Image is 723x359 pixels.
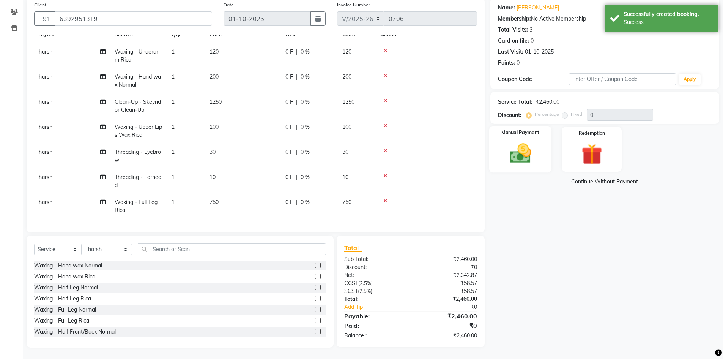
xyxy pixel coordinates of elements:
span: | [296,98,298,106]
div: Payable: [339,312,411,321]
span: 1250 [342,98,354,105]
th: Qty [167,26,205,43]
span: SGST [344,288,358,294]
div: No Active Membership [498,15,712,23]
span: 1 [172,123,175,130]
div: ₹2,460.00 [411,312,483,321]
div: Discount: [498,111,521,119]
span: harsh [39,73,52,80]
span: 0 % [301,123,310,131]
a: Continue Without Payment [492,178,718,186]
div: 0 [517,59,520,67]
div: ( ) [339,287,411,295]
div: Waxing - Half Leg Normal [34,284,98,292]
span: 0 % [301,198,310,206]
input: Search by Name/Mobile/Email/Code [55,11,212,26]
button: Apply [679,74,701,85]
span: 100 [342,123,351,130]
span: 0 F [285,48,293,56]
span: 2.5% [360,280,371,286]
th: Disc [281,26,338,43]
span: Waxing - Upper Lips Wax Rica [115,123,162,138]
span: Waxing - Full Leg Rica [115,199,158,214]
span: 200 [342,73,351,80]
span: 0 F [285,173,293,181]
label: Date [224,2,234,8]
div: ₹0 [411,263,483,271]
span: 1 [172,199,175,206]
th: Action [376,26,477,43]
span: Waxing - Hand wax Normal [115,73,161,88]
div: ₹2,460.00 [411,332,483,340]
span: 750 [342,199,351,206]
span: | [296,73,298,81]
span: 1 [172,73,175,80]
div: ( ) [339,279,411,287]
div: Total Visits: [498,26,528,34]
span: 2.5% [359,288,371,294]
div: Waxing - Full Leg Rica [34,317,89,325]
span: 0 % [301,98,310,106]
div: 0 [531,37,534,45]
span: 0 F [285,198,293,206]
div: Waxing - Hand wax Normal [34,262,102,270]
div: Card on file: [498,37,529,45]
span: Clean-Up - Skeyndor Clean-Up [115,98,161,113]
div: ₹58.57 [411,279,483,287]
img: _cash.svg [503,141,538,166]
th: Service [110,26,167,43]
div: ₹0 [423,303,483,311]
div: Paid: [339,321,411,330]
div: ₹2,342.87 [411,271,483,279]
span: 10 [342,174,348,180]
label: Manual Payment [501,129,539,136]
label: Percentage [535,111,559,118]
label: Invoice Number [337,2,370,8]
span: CGST [344,280,358,286]
span: harsh [39,123,52,130]
span: harsh [39,149,52,155]
div: Waxing - Hand wax Rica [34,273,95,281]
div: Points: [498,59,515,67]
input: Enter Offer / Coupon Code [569,73,676,85]
th: Stylist [34,26,110,43]
div: Service Total: [498,98,532,106]
span: 1 [172,48,175,55]
th: Price [205,26,281,43]
span: harsh [39,199,52,206]
span: harsh [39,174,52,180]
div: Success [624,18,713,26]
span: 120 [209,48,219,55]
div: Name: [498,4,515,12]
div: Net: [339,271,411,279]
span: 1250 [209,98,222,105]
span: 10 [209,174,216,180]
span: 0 % [301,148,310,156]
span: Threading - Eyebrow [115,149,161,163]
div: Discount: [339,263,411,271]
span: Total [344,244,362,252]
div: ₹2,460.00 [411,295,483,303]
div: Coupon Code [498,75,569,83]
span: harsh [39,98,52,105]
div: Waxing - Half Leg Rica [34,295,91,303]
span: 1 [172,149,175,155]
a: [PERSON_NAME] [517,4,559,12]
span: | [296,173,298,181]
div: Sub Total: [339,255,411,263]
span: Waxing - Underarm Rica [115,48,158,63]
div: Total: [339,295,411,303]
span: 0 % [301,48,310,56]
span: harsh [39,48,52,55]
span: | [296,148,298,156]
label: Redemption [579,130,605,137]
div: Waxing - Half Front/Back Normal [34,328,116,336]
span: 0 % [301,173,310,181]
span: 0 F [285,73,293,81]
label: Client [34,2,46,8]
span: 1 [172,174,175,180]
span: 0 F [285,98,293,106]
label: Fixed [571,111,582,118]
div: ₹2,460.00 [411,255,483,263]
div: Waxing - Full Leg Normal [34,306,96,314]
